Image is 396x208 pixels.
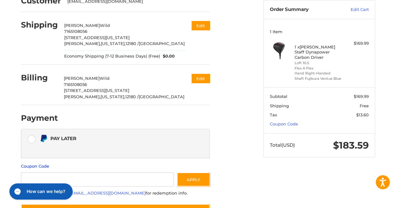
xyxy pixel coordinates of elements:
a: [EMAIL_ADDRESS][DOMAIN_NAME] [70,190,146,195]
span: Tax [270,112,277,117]
div: $169.99 [344,40,369,47]
a: Coupon Code [270,121,298,126]
li: Shaft Fujikura Ventus Blue [295,76,342,81]
span: [PERSON_NAME], [64,94,100,99]
span: Wild [100,76,110,81]
button: Edit [192,21,210,30]
span: [PERSON_NAME] [64,76,100,81]
span: Wild [100,23,110,28]
span: Free [360,103,369,108]
h3: Order Summary [270,7,337,13]
a: Edit Cart [337,7,369,13]
h2: Billing [21,73,58,83]
span: Shipping [270,103,289,108]
span: [PERSON_NAME], [64,41,101,46]
span: [GEOGRAPHIC_DATA] [139,94,184,99]
span: 7165108056 [64,29,87,34]
span: 7165108056 [64,82,87,87]
a: Coupon Code [21,164,49,169]
iframe: PayPal Message 1 [40,145,171,150]
span: [US_STATE], [101,41,126,46]
span: $183.59 [333,140,369,151]
iframe: Gorgias live chat messenger [6,181,75,202]
span: [PERSON_NAME] [64,23,100,28]
li: Hand Right-Handed [295,71,342,76]
span: Subtotal [270,94,287,99]
span: [STREET_ADDRESS][US_STATE] [64,88,129,93]
button: Apply [177,172,210,186]
span: [US_STATE], [100,94,125,99]
span: 12180 / [125,94,139,99]
span: $13.60 [356,112,369,117]
input: Gift Certificate or Coupon Code [21,172,174,186]
span: $169.99 [354,94,369,99]
span: $0.00 [160,53,175,59]
li: Loft 10.5 [295,60,342,66]
h2: Shipping [21,20,58,30]
h4: 1 x [PERSON_NAME] Staff Dynapower Carbon Driver [295,44,342,60]
span: [GEOGRAPHIC_DATA] [139,41,185,46]
span: [STREET_ADDRESS][US_STATE] [64,35,130,40]
button: Edit [192,74,210,83]
div: Pay Later [50,133,170,144]
span: Economy Shipping (7-12 Business Days) (Free) [64,53,160,59]
h3: 1 Item [270,29,369,34]
div: Have a gift card? Email for redemption info. [21,190,210,196]
img: Pay Later icon [40,134,48,142]
span: 12180 / [126,41,139,46]
span: Total (USD) [270,142,295,148]
h2: Payment [21,113,58,123]
li: Flex A Flex [295,66,342,71]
